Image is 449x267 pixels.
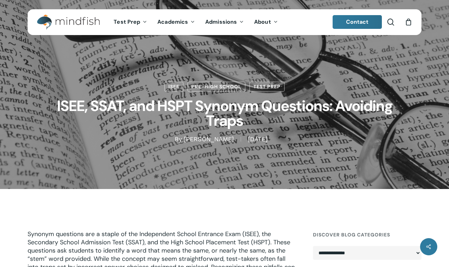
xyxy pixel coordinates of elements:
span: About [254,18,271,25]
a: Admissions [200,19,249,25]
span: Contact [346,18,369,25]
a: Test Prep [108,19,152,25]
span: Academics [157,18,188,25]
h4: Discover Blog Categories [313,229,421,241]
a: Academics [152,19,200,25]
nav: Main Menu [108,9,283,35]
a: [PERSON_NAME] [184,136,234,143]
a: Contact [333,15,382,29]
span: Admissions [205,18,237,25]
span: By [175,137,182,142]
a: ISEE [164,81,184,92]
a: Test Prep [249,81,285,92]
span: Test Prep [114,18,140,25]
a: About [249,19,283,25]
h1: ISEE, SSAT, and HSPT Synonym Questions: Avoiding Traps [52,92,397,135]
span: [DATE] [241,137,274,142]
header: Main Menu [28,9,421,35]
a: Pre-High School [187,81,246,92]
